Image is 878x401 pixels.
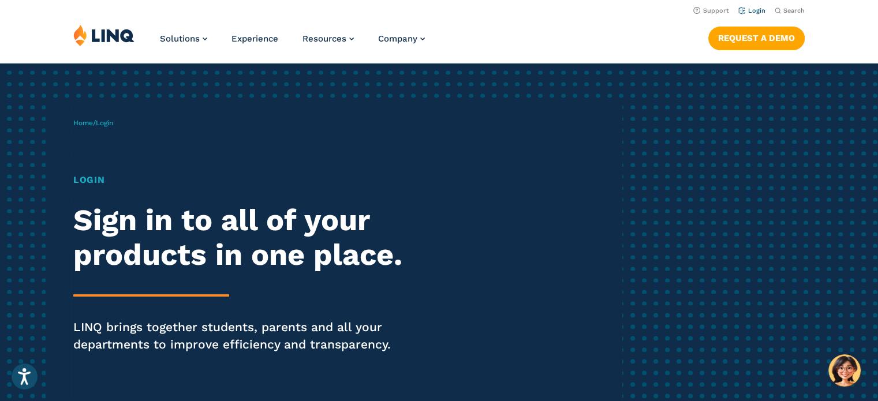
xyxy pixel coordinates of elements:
[783,7,805,14] span: Search
[378,33,425,44] a: Company
[738,7,765,14] a: Login
[302,33,354,44] a: Resources
[775,6,805,15] button: Open Search Bar
[708,27,805,50] a: Request a Demo
[160,33,207,44] a: Solutions
[73,119,93,127] a: Home
[231,33,278,44] a: Experience
[73,24,134,46] img: LINQ | K‑12 Software
[708,24,805,50] nav: Button Navigation
[73,203,412,272] h2: Sign in to all of your products in one place.
[73,173,412,187] h1: Login
[73,119,113,127] span: /
[96,119,113,127] span: Login
[828,354,861,387] button: Hello, have a question? Let’s chat.
[378,33,417,44] span: Company
[160,33,200,44] span: Solutions
[693,7,729,14] a: Support
[73,318,412,353] p: LINQ brings together students, parents and all your departments to improve efficiency and transpa...
[302,33,346,44] span: Resources
[160,24,425,62] nav: Primary Navigation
